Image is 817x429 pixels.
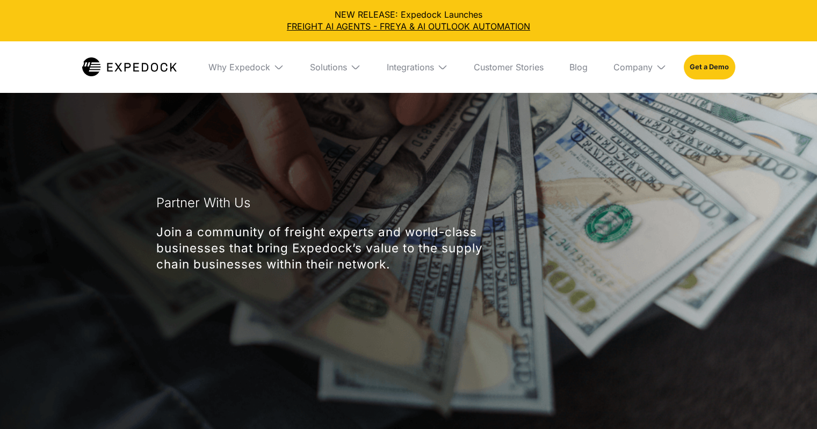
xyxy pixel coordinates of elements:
[378,41,457,93] div: Integrations
[613,62,653,72] div: Company
[387,62,434,72] div: Integrations
[156,224,519,272] p: Join a community of freight experts and world-class businesses that bring Expedock’s value to the...
[9,20,808,32] a: FREIGHT AI AGENTS - FREYA & AI OUTLOOK AUTOMATION
[561,41,596,93] a: Blog
[208,62,270,72] div: Why Expedock
[465,41,552,93] a: Customer Stories
[200,41,293,93] div: Why Expedock
[605,41,675,93] div: Company
[301,41,370,93] div: Solutions
[156,190,250,216] h1: Partner With Us
[310,62,347,72] div: Solutions
[9,9,808,33] div: NEW RELEASE: Expedock Launches
[684,55,735,79] a: Get a Demo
